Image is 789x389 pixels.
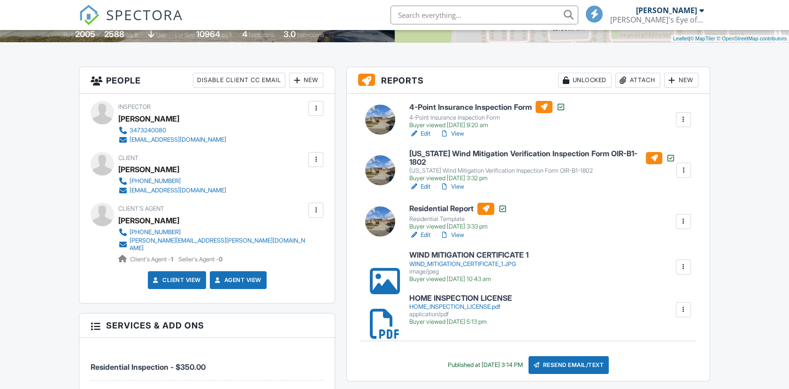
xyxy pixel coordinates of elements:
div: Buyer viewed [DATE] 5:13 pm [409,318,512,326]
input: Search everything... [391,6,578,24]
div: 3.0 [283,29,296,39]
div: 10964 [196,29,220,39]
strong: 0 [219,256,222,263]
div: HOME_INSPECTION_LICENSE.pdf [409,303,512,311]
div: Published at [DATE] 3:14 PM [448,361,523,369]
a: [US_STATE] Wind Mitigation Verification Inspection Form OIR-B1-1802 [US_STATE] Wind Mitigation Ve... [409,150,675,182]
strong: 1 [171,256,173,263]
div: Buyer viewed [DATE] 3:32 pm [409,175,675,182]
div: 4 [242,29,247,39]
span: Client [118,154,138,161]
a: © OpenStreetMap contributors [717,36,787,41]
a: Leaflet [673,36,689,41]
a: [EMAIL_ADDRESS][DOMAIN_NAME] [118,135,226,145]
a: Edit [409,182,430,191]
li: Service: Residential Inspection [91,345,323,380]
span: Inspector [118,103,151,110]
div: [EMAIL_ADDRESS][DOMAIN_NAME] [130,136,226,144]
a: Client View [151,275,201,285]
h3: Reports [347,67,709,94]
span: Client's Agent - [130,256,175,263]
h3: People [79,67,335,94]
div: WIND_MITIGATION_CERTIFICATE_1.JPG [409,260,529,268]
div: Giovanni's Eye of the Tiger Home Inspections [610,15,704,24]
div: [EMAIL_ADDRESS][DOMAIN_NAME] [130,187,226,194]
a: [PERSON_NAME][EMAIL_ADDRESS][PERSON_NAME][DOMAIN_NAME] [118,237,306,252]
span: sq.ft. [222,31,233,38]
a: [PHONE_NUMBER] [118,176,226,186]
span: Residential Inspection - $350.00 [91,362,206,372]
div: Unlocked [558,73,612,88]
div: New [664,73,698,88]
a: © MapTiler [690,36,715,41]
a: View [440,230,464,240]
a: SPECTORA [79,13,183,32]
span: slab [156,31,166,38]
span: Client's Agent [118,205,164,212]
span: Lot Size [175,31,195,38]
a: View [440,129,464,138]
a: [EMAIL_ADDRESS][DOMAIN_NAME] [118,186,226,195]
div: 4-Point Insurance Inspection Form [409,114,566,122]
span: Built [63,31,74,38]
div: Buyer viewed [DATE] 3:33 pm [409,223,507,230]
span: bedrooms [249,31,275,38]
a: Residential Report Residential Template Buyer viewed [DATE] 3:33 pm [409,203,507,231]
h6: 4-Point Insurance Inspection Form [409,101,566,113]
span: sq. ft. [126,31,139,38]
a: 3473240080 [118,126,226,135]
h6: HOME INSPECTION LICENSE [409,294,512,303]
h6: WIND MITIGATION CERTIFICATE 1 [409,251,529,259]
a: 4-Point Insurance Inspection Form 4-Point Insurance Inspection Form Buyer viewed [DATE] 9:20 am [409,101,566,129]
div: Disable Client CC Email [193,73,285,88]
span: Seller's Agent - [178,256,222,263]
div: [PERSON_NAME] [118,162,179,176]
a: WIND MITIGATION CERTIFICATE 1 WIND_MITIGATION_CERTIFICATE_1.JPG image/jpeg Buyer viewed [DATE] 10... [409,251,529,282]
div: New [289,73,323,88]
a: HOME INSPECTION LICENSE HOME_INSPECTION_LICENSE.pdf application/pdf Buyer viewed [DATE] 5:13 pm [409,294,512,326]
a: View [440,182,464,191]
div: Residential Template [409,215,507,223]
div: Buyer viewed [DATE] 9:20 am [409,122,566,129]
div: Attach [615,73,660,88]
a: Edit [409,230,430,240]
div: Buyer viewed [DATE] 10:43 am [409,275,529,283]
div: 2588 [104,29,124,39]
div: image/jpeg [409,268,529,275]
img: The Best Home Inspection Software - Spectora [79,5,100,25]
h6: [US_STATE] Wind Mitigation Verification Inspection Form OIR-B1-1802 [409,150,675,166]
a: [PHONE_NUMBER] [118,228,306,237]
div: 2005 [75,29,95,39]
div: [US_STATE] Wind Mitigation Verification Inspection Form OIR-B1-1802 [409,167,675,175]
h6: Residential Report [409,203,507,215]
div: | [671,35,789,43]
div: [PHONE_NUMBER] [130,177,181,185]
span: SPECTORA [106,5,183,24]
div: [PERSON_NAME] [118,112,179,126]
div: [PERSON_NAME][EMAIL_ADDRESS][PERSON_NAME][DOMAIN_NAME] [130,237,306,252]
div: Resend Email/Text [529,356,609,374]
div: [PERSON_NAME] [636,6,697,15]
h3: Services & Add ons [79,313,335,338]
div: 3473240080 [130,127,166,134]
div: application/pdf [409,311,512,318]
div: [PHONE_NUMBER] [130,229,181,236]
a: Agent View [213,275,261,285]
span: bathrooms [297,31,324,38]
a: Edit [409,129,430,138]
a: [PERSON_NAME] [118,214,179,228]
